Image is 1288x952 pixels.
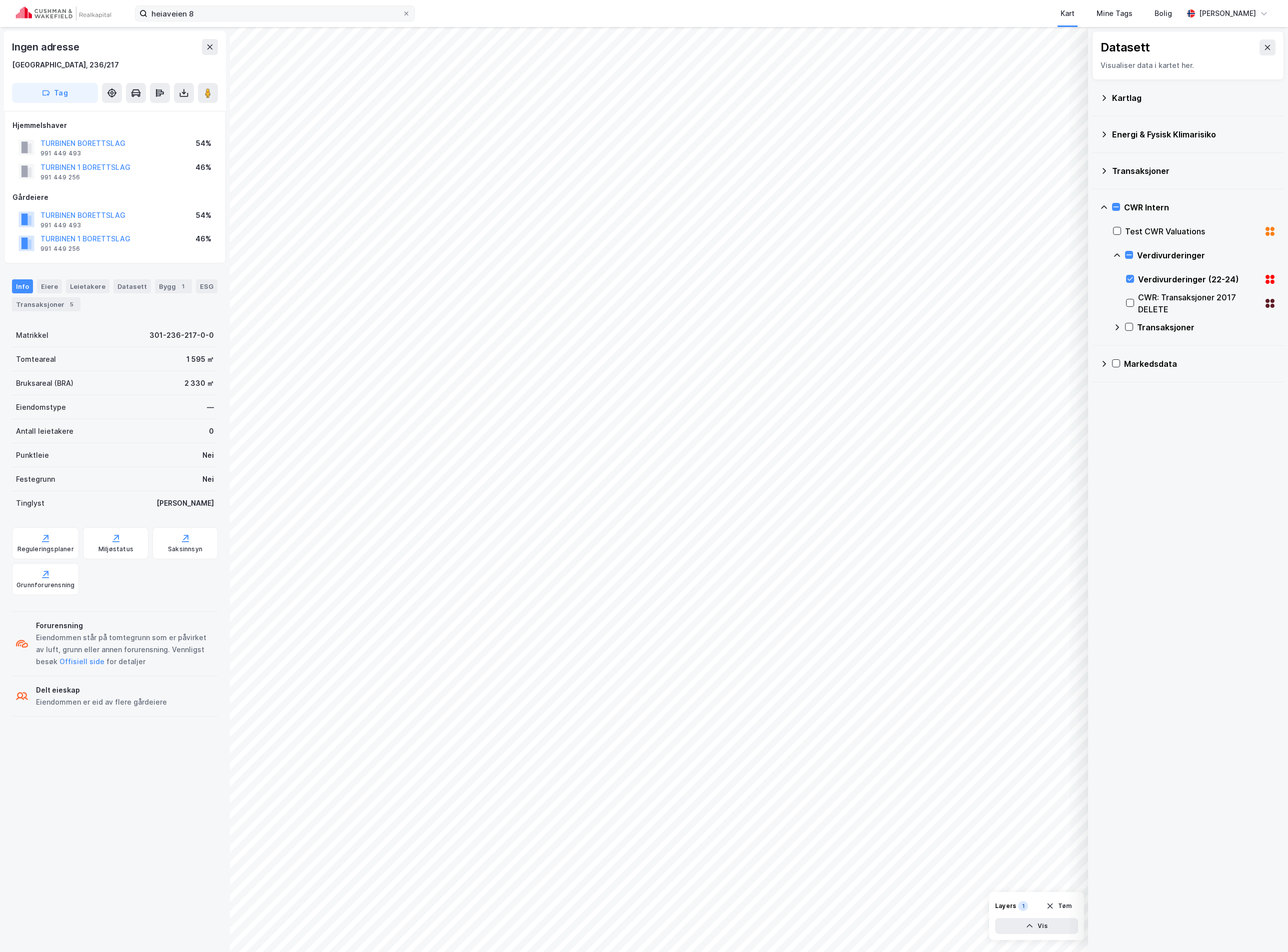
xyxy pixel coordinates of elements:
[147,6,402,21] input: Søk på adresse, matrikkel, gårdeiere, leietakere eller personer
[155,279,192,293] div: Bygg
[207,401,214,413] div: —
[209,425,214,437] div: 0
[40,221,81,229] div: 991 449 493
[16,473,55,485] div: Festegrunn
[196,137,211,149] div: 54%
[1112,128,1276,140] div: Energi & Fysisk Klimarisiko
[16,353,56,365] div: Tomteareal
[1124,201,1276,213] div: CWR Intern
[196,279,217,293] div: ESG
[195,233,211,245] div: 46%
[1097,7,1133,19] div: Mine Tags
[995,902,1016,910] div: Layers
[1101,39,1150,55] div: Datasett
[1061,7,1075,19] div: Kart
[1101,59,1276,71] div: Visualiser data i kartet her.
[1138,291,1260,315] div: CWR: Transaksjoner 2017 DELETE
[12,83,98,103] button: Tag
[1124,358,1276,370] div: Markedsdata
[178,281,188,291] div: 1
[195,161,211,173] div: 46%
[16,449,49,461] div: Punktleie
[40,245,80,253] div: 991 449 256
[186,353,214,365] div: 1 595 ㎡
[1018,901,1028,911] div: 1
[66,299,76,309] div: 5
[1137,249,1276,261] div: Verdivurderinger
[12,297,80,311] div: Transaksjoner
[1040,898,1078,914] button: Tøm
[12,59,119,71] div: [GEOGRAPHIC_DATA], 236/217
[1138,273,1260,285] div: Verdivurderinger (22-24)
[1112,165,1276,177] div: Transaksjoner
[16,425,73,437] div: Antall leietakere
[12,191,217,203] div: Gårdeiere
[1238,904,1288,952] iframe: Chat Widget
[16,497,44,509] div: Tinglyst
[36,620,214,632] div: Forurensning
[1238,904,1288,952] div: Kontrollprogram for chat
[40,173,80,181] div: 991 449 256
[37,279,62,293] div: Eiere
[168,545,202,553] div: Saksinnsyn
[149,329,214,341] div: 301-236-217-0-0
[16,581,74,589] div: Grunnforurensning
[202,449,214,461] div: Nei
[12,39,81,55] div: Ingen adresse
[184,377,214,389] div: 2 330 ㎡
[16,377,73,389] div: Bruksareal (BRA)
[1112,92,1276,104] div: Kartlag
[1137,321,1276,333] div: Transaksjoner
[36,684,167,696] div: Delt eieskap
[66,279,109,293] div: Leietakere
[36,632,214,668] div: Eiendommen står på tomtegrunn som er påvirket av luft, grunn eller annen forurensning. Vennligst ...
[1155,7,1172,19] div: Bolig
[202,473,214,485] div: Nei
[113,279,151,293] div: Datasett
[156,497,214,509] div: [PERSON_NAME]
[16,401,66,413] div: Eiendomstype
[16,329,48,341] div: Matrikkel
[1199,7,1256,19] div: [PERSON_NAME]
[196,209,211,221] div: 54%
[17,545,74,553] div: Reguleringsplaner
[36,696,167,708] div: Eiendommen er eid av flere gårdeiere
[40,149,81,157] div: 991 449 493
[1125,225,1260,237] div: Test CWR Valuations
[995,918,1078,934] button: Vis
[12,279,33,293] div: Info
[98,545,133,553] div: Miljøstatus
[16,6,111,20] img: cushman-wakefield-realkapital-logo.202ea83816669bd177139c58696a8fa1.svg
[12,119,217,131] div: Hjemmelshaver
